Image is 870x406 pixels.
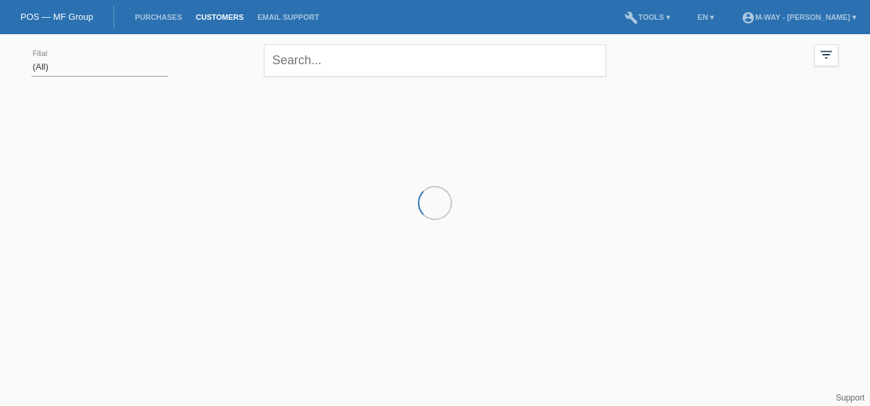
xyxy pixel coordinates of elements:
i: filter_list [819,47,834,62]
a: buildTools ▾ [618,13,677,21]
a: Email Support [250,13,326,21]
a: account_circlem-way - [PERSON_NAME] ▾ [735,13,863,21]
a: Purchases [128,13,189,21]
input: Search... [264,44,606,77]
i: account_circle [741,11,755,25]
a: Support [836,393,865,403]
a: EN ▾ [691,13,721,21]
i: build [624,11,638,25]
a: Customers [189,13,250,21]
a: POS — MF Group [21,12,93,22]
